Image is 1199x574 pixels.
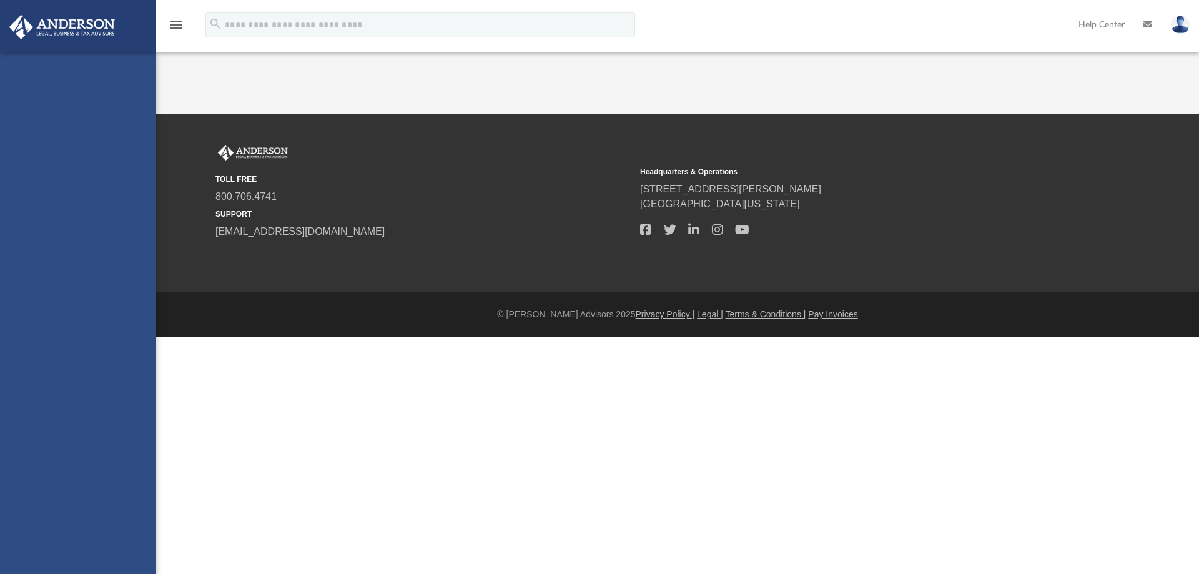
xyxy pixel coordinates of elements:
small: Headquarters & Operations [640,166,1056,177]
small: SUPPORT [215,209,631,220]
a: [GEOGRAPHIC_DATA][US_STATE] [640,199,800,209]
a: [STREET_ADDRESS][PERSON_NAME] [640,184,821,194]
a: Privacy Policy | [636,309,695,319]
a: Terms & Conditions | [726,309,806,319]
img: User Pic [1171,16,1190,34]
div: © [PERSON_NAME] Advisors 2025 [156,308,1199,321]
a: Pay Invoices [808,309,857,319]
img: Anderson Advisors Platinum Portal [6,15,119,39]
i: search [209,17,222,31]
a: menu [169,24,184,32]
a: Legal | [697,309,723,319]
small: TOLL FREE [215,174,631,185]
a: 800.706.4741 [215,191,277,202]
i: menu [169,17,184,32]
a: [EMAIL_ADDRESS][DOMAIN_NAME] [215,226,385,237]
img: Anderson Advisors Platinum Portal [215,145,290,161]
